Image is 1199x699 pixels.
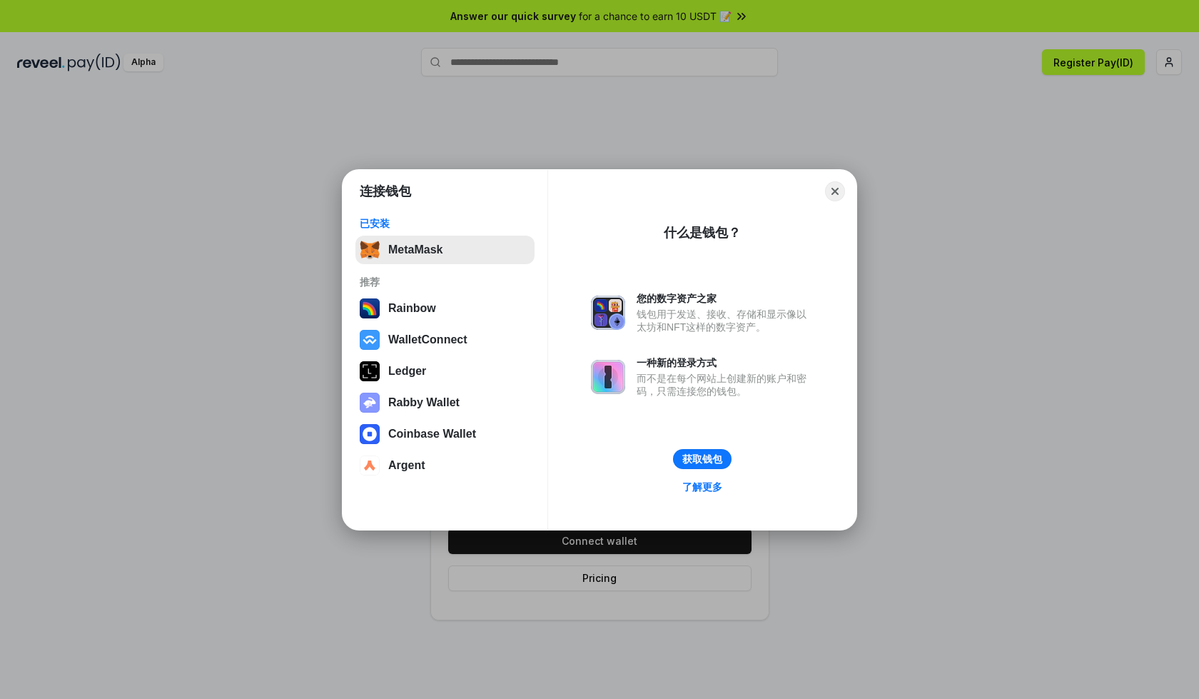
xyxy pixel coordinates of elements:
[355,388,535,417] button: Rabby Wallet
[360,424,380,444] img: svg+xml,%3Csvg%20width%3D%2228%22%20height%3D%2228%22%20viewBox%3D%220%200%2028%2028%22%20fill%3D...
[637,356,814,369] div: 一种新的登录方式
[825,181,845,201] button: Close
[360,361,380,381] img: svg+xml,%3Csvg%20xmlns%3D%22http%3A%2F%2Fwww.w3.org%2F2000%2Fsvg%22%20width%3D%2228%22%20height%3...
[360,456,380,476] img: svg+xml,%3Csvg%20width%3D%2228%22%20height%3D%2228%22%20viewBox%3D%220%200%2028%2028%22%20fill%3D...
[637,292,814,305] div: 您的数字资产之家
[360,240,380,260] img: svg+xml,%3Csvg%20fill%3D%22none%22%20height%3D%2233%22%20viewBox%3D%220%200%2035%2033%22%20width%...
[388,365,426,378] div: Ledger
[360,276,530,288] div: 推荐
[360,298,380,318] img: svg+xml,%3Csvg%20width%3D%22120%22%20height%3D%22120%22%20viewBox%3D%220%200%20120%20120%22%20fil...
[388,243,442,256] div: MetaMask
[388,396,460,409] div: Rabby Wallet
[388,302,436,315] div: Rainbow
[664,224,741,241] div: 什么是钱包？
[591,360,625,394] img: svg+xml,%3Csvg%20xmlns%3D%22http%3A%2F%2Fwww.w3.org%2F2000%2Fsvg%22%20fill%3D%22none%22%20viewBox...
[682,481,722,493] div: 了解更多
[355,326,535,354] button: WalletConnect
[637,372,814,398] div: 而不是在每个网站上创建新的账户和密码，只需连接您的钱包。
[673,449,732,469] button: 获取钱包
[360,217,530,230] div: 已安装
[355,294,535,323] button: Rainbow
[682,453,722,466] div: 获取钱包
[388,459,425,472] div: Argent
[360,393,380,413] img: svg+xml,%3Csvg%20xmlns%3D%22http%3A%2F%2Fwww.w3.org%2F2000%2Fsvg%22%20fill%3D%22none%22%20viewBox...
[355,236,535,264] button: MetaMask
[388,428,476,441] div: Coinbase Wallet
[591,296,625,330] img: svg+xml,%3Csvg%20xmlns%3D%22http%3A%2F%2Fwww.w3.org%2F2000%2Fsvg%22%20fill%3D%22none%22%20viewBox...
[637,308,814,333] div: 钱包用于发送、接收、存储和显示像以太坊和NFT这样的数字资产。
[674,478,731,496] a: 了解更多
[360,330,380,350] img: svg+xml,%3Csvg%20width%3D%2228%22%20height%3D%2228%22%20viewBox%3D%220%200%2028%2028%22%20fill%3D...
[355,357,535,386] button: Ledger
[355,451,535,480] button: Argent
[388,333,467,346] div: WalletConnect
[355,420,535,448] button: Coinbase Wallet
[360,183,411,200] h1: 连接钱包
